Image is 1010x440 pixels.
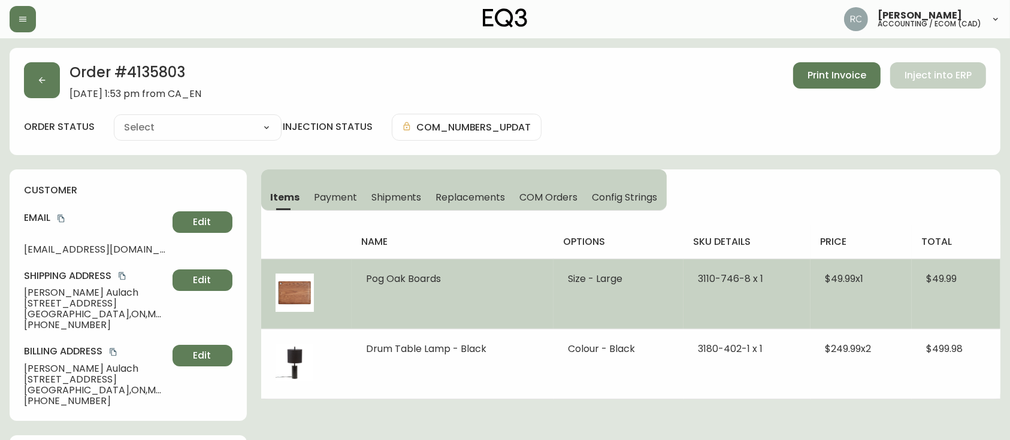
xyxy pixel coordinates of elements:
button: Edit [173,211,232,233]
h5: accounting / ecom (cad) [878,20,981,28]
span: [STREET_ADDRESS] [24,298,168,309]
span: [PERSON_NAME] Aulach [24,363,168,374]
button: Edit [173,345,232,366]
span: [DATE] 1:53 pm from CA_EN [69,89,201,99]
button: Print Invoice [793,62,881,89]
img: f4ba4e02bd060be8f1386e3ca455bd0e [844,7,868,31]
span: [PHONE_NUMBER] [24,320,168,330]
span: COM Orders [519,191,578,204]
span: Payment [314,191,357,204]
button: Edit [173,269,232,291]
h4: injection status [283,120,373,133]
span: [PERSON_NAME] [878,11,962,20]
span: $499.98 [926,342,963,356]
span: Edit [193,349,211,362]
span: [PERSON_NAME] Aulach [24,287,168,298]
h4: Billing Address [24,345,168,358]
img: f7c0de49-491a-47bf-97cd-944b2b9de03a.jpg [276,344,314,382]
span: [GEOGRAPHIC_DATA] , ON , M4V 0B4 , CA [24,385,168,396]
span: Config Strings [592,191,657,204]
h4: name [361,235,544,248]
label: order status [24,120,95,133]
h4: total [921,235,991,248]
li: Size - Large [568,274,669,284]
span: Print Invoice [808,69,866,82]
h4: sku details [693,235,802,248]
h4: price [820,235,902,248]
span: [PHONE_NUMBER] [24,396,168,406]
span: Pog Oak Boards [366,272,441,286]
span: Shipments [371,191,422,204]
img: logo [483,8,527,28]
span: $49.99 x 1 [825,272,863,286]
span: [STREET_ADDRESS] [24,374,168,385]
span: [GEOGRAPHIC_DATA] , ON , M4V 0B4 , CA [24,309,168,320]
span: [EMAIL_ADDRESS][DOMAIN_NAME] [24,244,168,255]
h4: options [563,235,674,248]
span: Drum Table Lamp - Black [366,342,486,356]
span: $49.99 [926,272,957,286]
span: Replacements [436,191,504,204]
span: $249.99 x 2 [825,342,871,356]
img: c20f40fc-d0db-4859-92a9-eb98553b70fd.jpg [276,274,314,312]
h4: Email [24,211,168,224]
h4: customer [24,184,232,197]
button: copy [107,346,119,358]
button: copy [55,213,67,224]
span: Items [271,191,300,204]
span: Edit [193,274,211,287]
h4: Shipping Address [24,269,168,283]
h2: Order # 4135803 [69,62,201,89]
span: 3180-402-1 x 1 [698,342,763,356]
button: copy [116,270,128,282]
span: Edit [193,216,211,229]
li: Colour - Black [568,344,669,354]
span: 3110-746-8 x 1 [698,272,763,286]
